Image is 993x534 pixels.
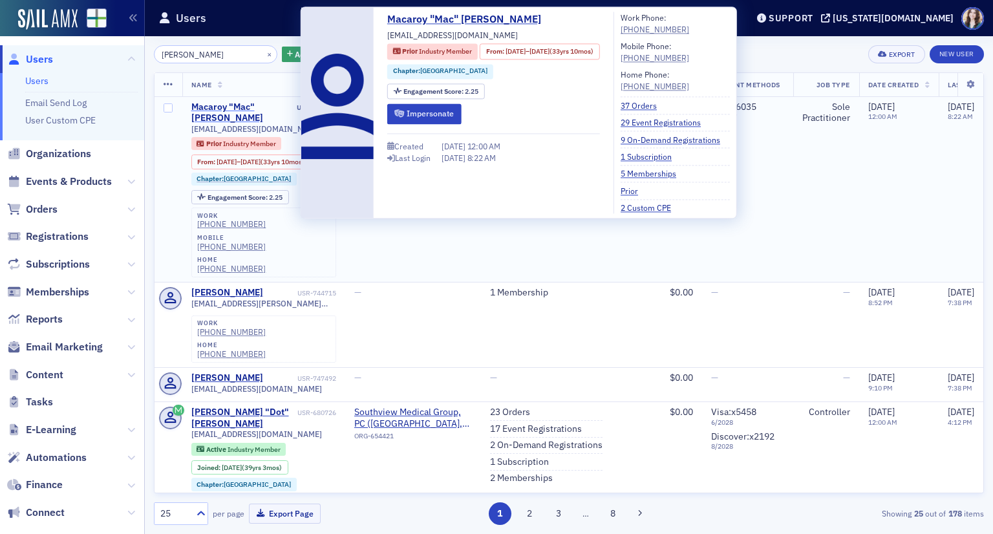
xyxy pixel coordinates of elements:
[843,372,850,383] span: —
[621,117,710,129] a: 29 Event Registrations
[191,384,322,394] span: [EMAIL_ADDRESS][DOMAIN_NAME]
[7,52,53,67] a: Users
[621,40,689,64] div: Mobile Phone:
[490,287,548,299] a: 1 Membership
[670,286,693,298] span: $0.00
[621,52,689,64] a: [PHONE_NUMBER]
[26,423,76,437] span: E-Learning
[191,407,295,429] a: [PERSON_NAME] "Dot" [PERSON_NAME]
[7,506,65,520] a: Connect
[240,157,261,166] span: [DATE]
[506,47,593,57] div: – (33yrs 10mos)
[295,48,329,60] span: Add Filter
[26,257,90,272] span: Subscriptions
[191,299,336,308] span: [EMAIL_ADDRESS][PERSON_NAME][DOMAIN_NAME]
[7,312,63,326] a: Reports
[868,298,893,307] time: 8:52 PM
[868,45,924,63] button: Export
[868,383,893,392] time: 9:10 PM
[26,52,53,67] span: Users
[802,407,850,418] div: Controller
[222,464,282,472] div: (39yrs 3mos)
[197,158,217,166] span: From :
[197,264,266,273] a: [PHONE_NUMBER]
[490,423,582,435] a: 17 Event Registrations
[769,12,813,24] div: Support
[670,406,693,418] span: $0.00
[711,80,780,89] span: Payment Methods
[197,319,266,327] div: work
[387,12,551,27] a: Macaroy "Mac" [PERSON_NAME]
[948,372,974,383] span: [DATE]
[711,286,718,298] span: —
[868,80,919,89] span: Date Created
[197,445,280,453] a: Active Industry Member
[26,285,89,299] span: Memberships
[889,51,915,58] div: Export
[948,286,974,298] span: [DATE]
[621,80,689,92] a: [PHONE_NUMBER]
[621,168,686,180] a: 5 Memberships
[930,45,984,63] a: New User
[282,47,335,63] button: AddFilter
[480,43,599,59] div: From: 1988-12-05 00:00:00
[490,473,553,484] a: 2 Memberships
[711,418,784,427] span: 6 / 2028
[191,80,212,89] span: Name
[393,47,472,57] a: Prior Industry Member
[946,507,964,519] strong: 178
[387,64,493,79] div: Chapter:
[393,67,420,76] span: Chapter :
[948,112,973,121] time: 8:22 AM
[7,395,53,409] a: Tasks
[490,372,497,383] span: —
[868,406,895,418] span: [DATE]
[948,383,972,392] time: 7:38 PM
[518,502,540,525] button: 2
[621,185,648,197] a: Prior
[7,451,87,465] a: Automations
[191,190,289,204] div: Engagement Score: 2.25
[191,137,282,150] div: Prior: Prior: Industry Member
[191,287,263,299] a: [PERSON_NAME]
[249,504,321,524] button: Export Page
[486,47,506,57] span: From :
[265,289,336,297] div: USR-744715
[868,418,897,427] time: 12:00 AM
[711,442,784,451] span: 8 / 2028
[191,101,295,124] a: Macaroy "Mac" [PERSON_NAME]
[197,256,266,264] div: home
[393,67,487,77] a: Chapter:[GEOGRAPHIC_DATA]
[208,193,269,202] span: Engagement Score :
[197,242,266,251] div: [PHONE_NUMBER]
[529,47,550,56] span: [DATE]
[26,312,63,326] span: Reports
[222,463,242,472] span: [DATE]
[25,75,48,87] a: Users
[621,24,689,36] div: [PHONE_NUMBER]
[191,460,288,475] div: Joined: 1986-05-07 00:00:00
[176,10,206,26] h1: Users
[602,502,625,525] button: 8
[387,83,485,100] div: Engagement Score: 2.25
[419,47,472,56] span: Industry Member
[354,372,361,383] span: —
[197,341,266,349] div: home
[197,175,291,183] a: Chapter:[GEOGRAPHIC_DATA]
[154,45,277,63] input: Search…
[191,155,311,169] div: From: 1988-12-05 00:00:00
[197,174,224,183] span: Chapter :
[191,443,286,456] div: Active: Active: Industry Member
[7,340,103,354] a: Email Marketing
[217,158,304,166] div: – (33yrs 10mos)
[26,230,89,244] span: Registrations
[621,100,667,111] a: 37 Orders
[197,327,266,337] div: [PHONE_NUMBER]
[191,372,263,384] a: [PERSON_NAME]
[403,87,465,96] span: Engagement Score :
[489,502,511,525] button: 1
[868,112,897,121] time: 12:00 AM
